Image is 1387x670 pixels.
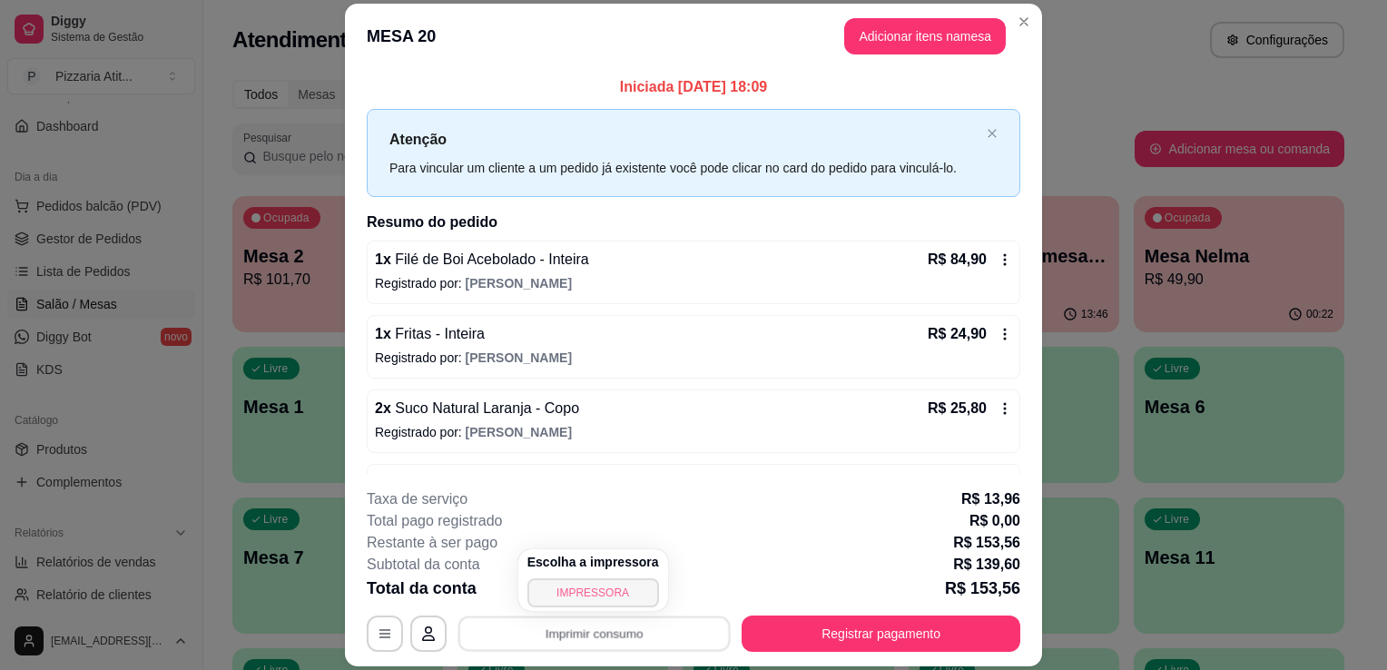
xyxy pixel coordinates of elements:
[375,472,546,494] p: 1 x
[936,472,987,494] p: R$ 4,00
[367,488,467,510] p: Taxa de serviço
[987,128,998,139] span: close
[961,488,1020,510] p: R$ 13,96
[928,398,987,419] p: R$ 25,80
[987,128,998,140] button: close
[458,616,731,652] button: Imprimir consumo
[1009,7,1038,36] button: Close
[928,249,987,271] p: R$ 84,90
[391,251,589,267] span: Filé de Boi Acebolado - Inteira
[391,326,485,341] span: Fritas - Inteira
[844,18,1006,54] button: Adicionar itens namesa
[367,532,497,554] p: Restante à ser pago
[391,400,579,416] span: Suco Natural Laranja - Copo
[466,276,572,291] span: [PERSON_NAME]
[375,274,1012,292] p: Registrado por:
[527,578,659,607] button: IMPRESSORA
[375,249,589,271] p: 1 x
[375,398,579,419] p: 2 x
[527,553,659,571] h4: Escolha a impressora
[953,554,1020,576] p: R$ 139,60
[945,576,1020,601] p: R$ 153,56
[928,323,987,345] p: R$ 24,90
[367,576,477,601] p: Total da conta
[742,616,1020,652] button: Registrar pagamento
[375,423,1012,441] p: Registrado por:
[367,212,1020,233] h2: Resumo do pedido
[389,158,979,178] div: Para vincular um cliente a um pedido já existente você pode clicar no card do pedido para vinculá...
[389,128,979,151] p: Atenção
[375,349,1012,367] p: Registrado por:
[367,510,502,532] p: Total pago registrado
[367,554,480,576] p: Subtotal da conta
[345,4,1042,69] header: MESA 20
[953,532,1020,554] p: R$ 153,56
[367,76,1020,98] p: Iniciada [DATE] 18:09
[969,510,1020,532] p: R$ 0,00
[466,350,572,365] span: [PERSON_NAME]
[466,425,572,439] span: [PERSON_NAME]
[375,323,485,345] p: 1 x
